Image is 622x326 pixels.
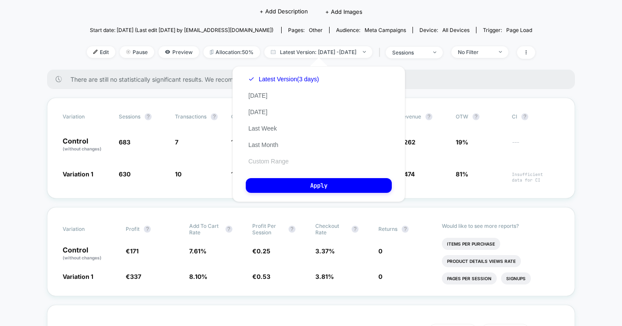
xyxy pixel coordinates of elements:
[257,273,270,280] span: 0.53
[378,226,397,232] span: Returns
[363,51,366,53] img: end
[63,137,110,152] p: Control
[252,247,270,255] span: €
[365,27,406,33] span: Meta campaigns
[246,108,270,116] button: [DATE]
[145,113,152,120] button: ?
[458,49,492,55] div: No Filter
[456,113,503,120] span: OTW
[246,157,291,165] button: Custom Range
[63,246,117,261] p: Control
[483,27,532,33] div: Trigger:
[225,226,232,233] button: ?
[512,140,559,152] span: ---
[512,172,559,183] span: Insufficient data for CI
[402,226,409,233] button: ?
[246,92,270,99] button: [DATE]
[499,51,502,53] img: end
[246,141,281,149] button: Last Month
[271,50,276,54] img: calendar
[130,273,141,280] span: 337
[442,223,560,229] p: Would like to see more reports?
[377,46,386,59] span: |
[126,50,130,54] img: end
[120,46,154,58] span: Pause
[392,49,427,56] div: sessions
[246,75,321,83] button: Latest Version(3 days)
[512,113,559,120] span: CI
[413,27,476,33] span: Device:
[501,272,531,284] li: Signups
[144,226,151,233] button: ?
[264,46,372,58] span: Latest Version: [DATE] - [DATE]
[336,27,406,33] div: Audience:
[442,238,500,250] li: Items Per Purchase
[288,27,323,33] div: Pages:
[352,226,359,233] button: ?
[442,27,470,33] span: all devices
[159,46,199,58] span: Preview
[289,226,295,233] button: ?
[119,138,130,146] span: 683
[315,223,347,236] span: Checkout Rate
[506,27,532,33] span: Page Load
[252,223,284,236] span: Profit Per Session
[325,8,362,15] span: + Add Images
[119,170,130,178] span: 630
[93,50,98,54] img: edit
[442,255,521,267] li: Product Details Views Rate
[246,178,392,193] button: Apply
[126,226,140,232] span: Profit
[119,113,140,120] span: Sessions
[203,46,260,58] span: Allocation: 50%
[63,255,102,260] span: (without changes)
[63,223,110,236] span: Variation
[90,27,273,33] span: Start date: [DATE] (Last edit [DATE] by [EMAIL_ADDRESS][DOMAIN_NAME])
[456,138,468,146] span: 19%
[211,113,218,120] button: ?
[126,273,141,280] span: €
[257,247,270,255] span: 0.25
[442,272,497,284] li: Pages Per Session
[309,27,323,33] span: other
[130,247,139,255] span: 171
[210,50,213,54] img: rebalance
[63,146,102,151] span: (without changes)
[252,273,270,280] span: €
[315,247,335,255] span: 3.37 %
[175,138,178,146] span: 7
[189,223,221,236] span: Add To Cart Rate
[175,113,206,120] span: Transactions
[126,247,139,255] span: €
[63,273,93,280] span: Variation 1
[246,125,279,132] button: Last Week
[87,46,115,58] span: Edit
[63,170,93,178] span: Variation 1
[189,273,207,280] span: 8.10 %
[456,170,468,178] span: 81%
[378,273,382,280] span: 0
[521,113,528,120] button: ?
[433,51,436,53] img: end
[63,113,110,120] span: Variation
[189,247,206,255] span: 7.61 %
[378,247,382,255] span: 0
[175,170,181,178] span: 10
[473,113,479,120] button: ?
[425,113,432,120] button: ?
[315,273,334,280] span: 3.81 %
[70,76,558,83] span: There are still no statistically significant results. We recommend waiting a few more days
[260,7,308,16] span: + Add Description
